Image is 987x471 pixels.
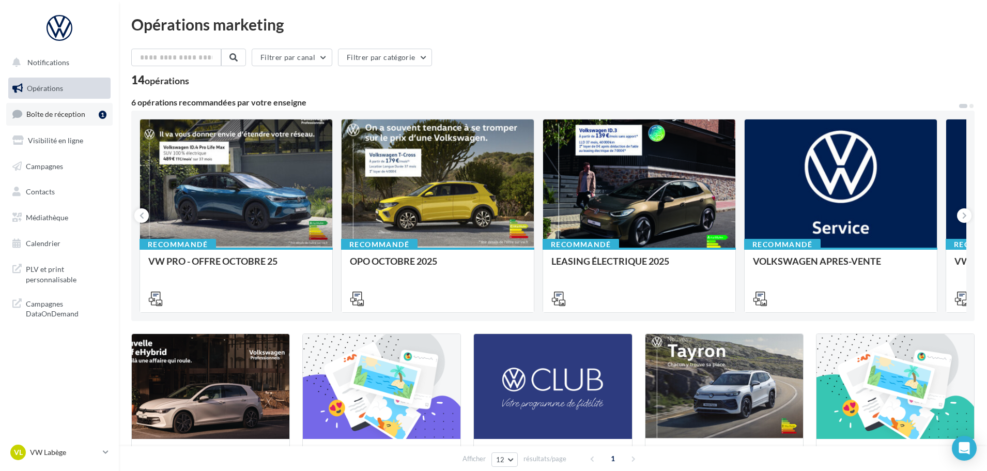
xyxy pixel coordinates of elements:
span: Calendrier [26,239,60,248]
div: Opérations marketing [131,17,975,32]
a: Campagnes DataOnDemand [6,293,113,323]
button: Filtrer par canal [252,49,332,66]
a: Opérations [6,78,113,99]
span: VL [14,447,23,458]
div: 1 [99,111,106,119]
span: Boîte de réception [26,110,85,118]
div: 6 opérations recommandées par votre enseigne [131,98,958,107]
div: LEASING ÉLECTRIQUE 2025 [551,256,727,277]
span: Médiathèque [26,213,68,222]
span: Campagnes DataOnDemand [26,297,106,319]
span: 1 [605,450,621,467]
span: Contacts [26,187,55,196]
p: VW Labège [30,447,99,458]
a: Campagnes [6,156,113,177]
span: résultats/page [523,454,566,464]
div: OPO OCTOBRE 2025 [350,256,526,277]
div: opérations [145,76,189,85]
a: Médiathèque [6,207,113,229]
button: Filtrer par catégorie [338,49,432,66]
a: Contacts [6,181,113,203]
span: PLV et print personnalisable [26,262,106,284]
div: Recommandé [140,239,216,250]
span: 12 [496,455,505,464]
div: VOLKSWAGEN APRES-VENTE [753,256,929,277]
a: Visibilité en ligne [6,130,113,151]
div: Recommandé [341,239,418,250]
a: VL VW Labège [8,443,111,462]
span: Visibilité en ligne [28,136,83,145]
span: Notifications [27,58,69,67]
div: Open Intercom Messenger [952,436,977,461]
button: Notifications [6,52,109,73]
div: VW PRO - OFFRE OCTOBRE 25 [148,256,324,277]
span: Opérations [27,84,63,93]
span: Campagnes [26,161,63,170]
span: Afficher [462,454,486,464]
div: Recommandé [543,239,619,250]
button: 12 [491,452,518,467]
a: PLV et print personnalisable [6,258,113,288]
a: Boîte de réception1 [6,103,113,125]
a: Calendrier [6,233,113,254]
div: 14 [131,74,189,86]
div: Recommandé [744,239,821,250]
